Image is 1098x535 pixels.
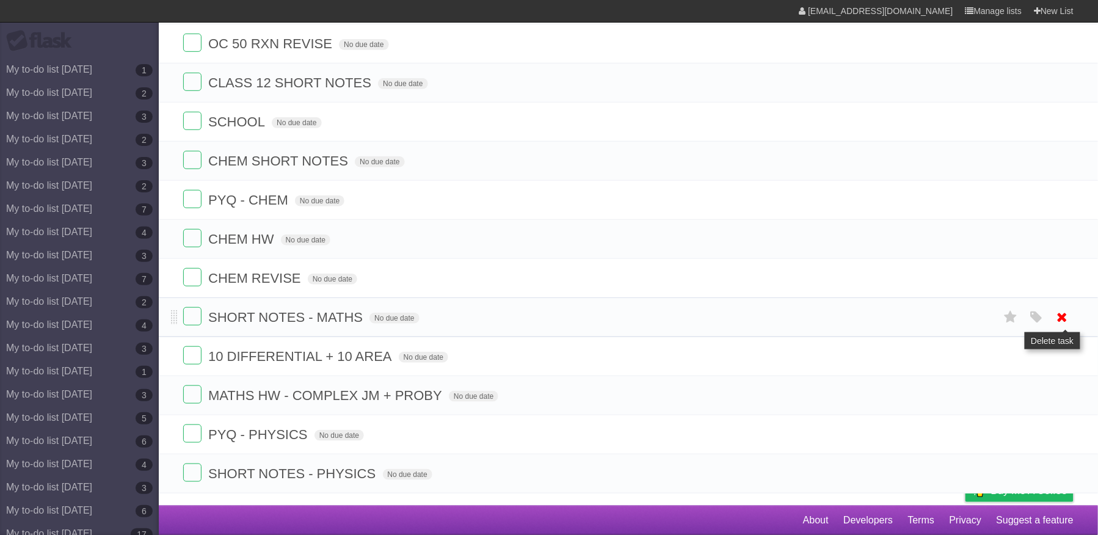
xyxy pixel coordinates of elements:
[843,509,893,532] a: Developers
[136,343,153,355] b: 3
[183,151,202,169] label: Done
[183,73,202,91] label: Done
[383,469,432,480] span: No due date
[136,296,153,308] b: 2
[208,310,366,325] span: SHORT NOTES - MATHS
[183,307,202,326] label: Done
[208,427,311,442] span: PYQ - PHYSICS
[183,268,202,286] label: Done
[399,352,448,363] span: No due date
[136,366,153,378] b: 1
[997,509,1074,532] a: Suggest a feature
[136,435,153,448] b: 6
[136,157,153,169] b: 3
[136,389,153,401] b: 3
[183,34,202,52] label: Done
[136,111,153,123] b: 3
[183,346,202,365] label: Done
[208,231,277,247] span: CHEM HW
[208,466,379,481] span: SHORT NOTES - PHYSICS
[281,235,330,246] span: No due date
[449,391,498,402] span: No due date
[208,388,445,403] span: MATHS HW - COMPLEX JM + PROBY
[339,39,388,50] span: No due date
[136,87,153,100] b: 2
[314,430,364,441] span: No due date
[378,78,427,89] span: No due date
[136,203,153,216] b: 7
[208,349,395,364] span: 10 DIFFERENTIAL + 10 AREA
[999,307,1022,327] label: Star task
[183,229,202,247] label: Done
[355,156,404,167] span: No due date
[208,153,351,169] span: CHEM SHORT NOTES
[272,117,321,128] span: No due date
[991,480,1067,501] span: Buy me a coffee
[183,385,202,404] label: Done
[208,114,268,129] span: SCHOOL
[136,319,153,332] b: 4
[208,271,304,286] span: CHEM REVISE
[136,482,153,494] b: 3
[136,134,153,146] b: 2
[136,64,153,76] b: 1
[183,424,202,443] label: Done
[369,313,419,324] span: No due date
[136,227,153,239] b: 4
[208,36,335,51] span: OC 50 RXN REVISE
[183,112,202,130] label: Done
[950,509,981,532] a: Privacy
[308,274,357,285] span: No due date
[136,459,153,471] b: 4
[136,250,153,262] b: 3
[6,30,79,52] div: Flask
[208,75,374,90] span: CLASS 12 SHORT NOTES
[908,509,935,532] a: Terms
[183,464,202,482] label: Done
[136,412,153,424] b: 5
[136,505,153,517] b: 6
[136,273,153,285] b: 7
[183,190,202,208] label: Done
[295,195,344,206] span: No due date
[136,180,153,192] b: 2
[803,509,829,532] a: About
[208,192,291,208] span: PYQ - CHEM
